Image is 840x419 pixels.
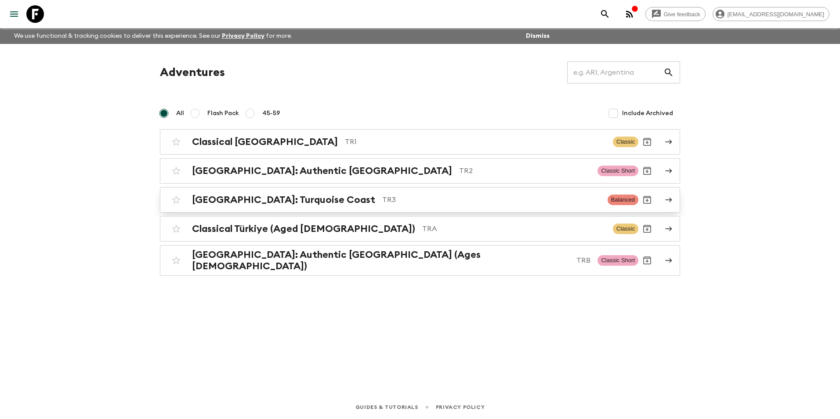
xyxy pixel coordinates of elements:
[576,255,590,266] p: TRB
[160,64,225,81] h1: Adventures
[524,30,552,42] button: Dismiss
[638,133,656,151] button: Archive
[638,252,656,269] button: Archive
[638,191,656,209] button: Archive
[382,195,601,205] p: TR3
[645,7,706,21] a: Give feedback
[160,129,680,155] a: Classical [GEOGRAPHIC_DATA]TR1ClassicArchive
[160,245,680,276] a: [GEOGRAPHIC_DATA]: Authentic [GEOGRAPHIC_DATA] (Ages [DEMOGRAPHIC_DATA])TRBClassic ShortArchive
[192,249,569,272] h2: [GEOGRAPHIC_DATA]: Authentic [GEOGRAPHIC_DATA] (Ages [DEMOGRAPHIC_DATA])
[176,109,184,118] span: All
[659,11,705,18] span: Give feedback
[160,158,680,184] a: [GEOGRAPHIC_DATA]: Authentic [GEOGRAPHIC_DATA]TR2Classic ShortArchive
[608,195,638,205] span: Balanced
[459,166,590,176] p: TR2
[262,109,280,118] span: 45-59
[222,33,264,39] a: Privacy Policy
[160,216,680,242] a: Classical Türkiye (Aged [DEMOGRAPHIC_DATA])TRAClassicArchive
[638,162,656,180] button: Archive
[192,136,338,148] h2: Classical [GEOGRAPHIC_DATA]
[613,224,638,234] span: Classic
[613,137,638,147] span: Classic
[723,11,829,18] span: [EMAIL_ADDRESS][DOMAIN_NAME]
[638,220,656,238] button: Archive
[192,223,415,235] h2: Classical Türkiye (Aged [DEMOGRAPHIC_DATA])
[345,137,606,147] p: TR1
[622,109,673,118] span: Include Archived
[355,402,418,412] a: Guides & Tutorials
[597,255,638,266] span: Classic Short
[192,194,375,206] h2: [GEOGRAPHIC_DATA]: Turquoise Coast
[5,5,23,23] button: menu
[422,224,606,234] p: TRA
[596,5,614,23] button: search adventures
[192,165,452,177] h2: [GEOGRAPHIC_DATA]: Authentic [GEOGRAPHIC_DATA]
[160,187,680,213] a: [GEOGRAPHIC_DATA]: Turquoise CoastTR3BalancedArchive
[436,402,485,412] a: Privacy Policy
[567,60,663,85] input: e.g. AR1, Argentina
[597,166,638,176] span: Classic Short
[713,7,829,21] div: [EMAIL_ADDRESS][DOMAIN_NAME]
[207,109,239,118] span: Flash Pack
[11,28,296,44] p: We use functional & tracking cookies to deliver this experience. See our for more.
